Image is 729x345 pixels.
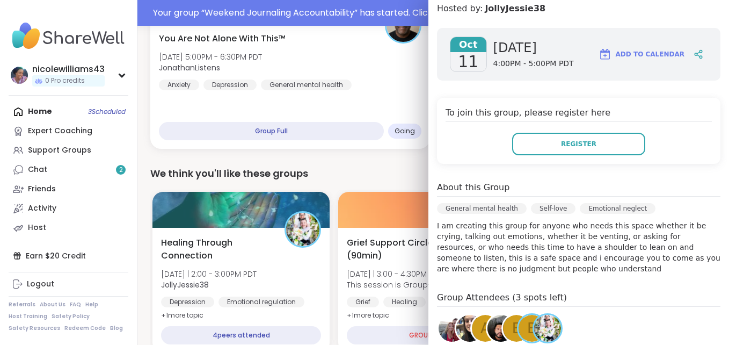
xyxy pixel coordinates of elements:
[9,179,128,199] a: Friends
[159,122,384,140] div: Group Full
[28,203,56,214] div: Activity
[85,301,98,308] a: Help
[32,63,105,75] div: nicolewilliams43
[533,313,563,343] a: JollyJessie38
[512,133,645,155] button: Register
[450,37,486,52] span: Oct
[28,222,46,233] div: Host
[580,203,655,214] div: Emotional neglect
[437,220,720,274] p: I am creating this group for anyone who needs this space whether it be crying, talking out emotio...
[437,2,720,15] h4: Hosted by:
[395,127,415,135] span: Going
[28,126,92,136] div: Expert Coaching
[599,48,611,61] img: ShareWell Logomark
[487,315,514,342] img: Rob78_NJ
[383,297,426,307] div: Healing
[439,315,465,342] img: Case7120
[27,279,54,290] div: Logout
[9,275,128,294] a: Logout
[161,297,214,307] div: Depression
[159,80,199,90] div: Anxiety
[9,313,47,320] a: Host Training
[501,313,531,343] a: e
[456,315,483,342] img: manonroberts
[517,313,547,343] a: b
[458,52,478,71] span: 11
[470,313,500,343] a: A
[347,279,459,290] span: This session is Group-hosted
[159,32,286,45] span: You Are Not Alone With This™
[161,326,321,344] div: 4 peers attended
[261,80,352,90] div: General mental health
[40,301,65,308] a: About Us
[9,325,60,332] a: Safety Resources
[455,313,485,343] a: manonroberts
[45,76,85,85] span: 0 Pro credits
[203,80,257,90] div: Depression
[70,301,81,308] a: FAQ
[28,145,91,156] div: Support Groups
[9,17,128,55] img: ShareWell Nav Logo
[485,2,545,15] a: JollyJessie38
[9,141,128,160] a: Support Groups
[437,291,720,307] h4: Group Attendees (3 spots left)
[531,203,575,214] div: Self-love
[534,315,561,342] img: JollyJessie38
[9,121,128,141] a: Expert Coaching
[153,6,723,19] div: Your group “ Weekend Journaling Accountability ” has started. Click here to enter!
[512,318,521,339] span: e
[9,218,128,238] a: Host
[527,318,537,339] span: b
[159,62,220,73] b: JonathanListens
[437,181,509,194] h4: About this Group
[480,318,490,339] span: A
[52,313,90,320] a: Safety Policy
[437,203,527,214] div: General mental health
[9,246,128,265] div: Earn $20 Credit
[9,301,35,308] a: Referrals
[493,59,574,69] span: 4:00PM - 5:00PM PDT
[493,39,574,56] span: [DATE]
[159,52,262,62] span: [DATE] 5:00PM - 6:30PM PDT
[561,139,596,149] span: Register
[347,269,459,279] span: [DATE] | 3:00 - 4:30PM PDT
[28,184,56,195] div: Friends
[347,326,507,344] div: GROUP LIVE
[28,164,47,175] div: Chat
[11,67,28,84] img: nicolewilliams43
[110,325,123,332] a: Blog
[161,279,209,290] b: JollyJessie38
[347,236,458,262] span: Grief Support Circle (90min)
[594,41,689,67] button: Add to Calendar
[119,166,123,175] span: 2
[9,160,128,179] a: Chat2
[150,166,716,181] div: We think you'll like these groups
[616,49,684,59] span: Add to Calendar
[486,313,516,343] a: Rob78_NJ
[446,106,712,122] h4: To join this group, please register here
[161,236,273,262] span: Healing Through Connection
[161,269,257,279] span: [DATE] | 2:00 - 3:00PM PDT
[347,297,379,307] div: Grief
[286,213,319,246] img: JollyJessie38
[437,313,467,343] a: Case7120
[218,297,304,307] div: Emotional regulation
[64,325,106,332] a: Redeem Code
[9,199,128,218] a: Activity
